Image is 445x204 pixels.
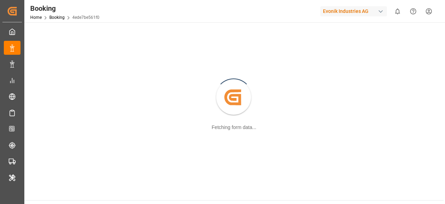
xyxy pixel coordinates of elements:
button: Evonik Industries AG [320,5,390,18]
a: Home [30,15,42,20]
a: Booking [49,15,65,20]
div: Booking [30,3,99,14]
div: Fetching form data... [212,124,256,131]
button: show 0 new notifications [390,3,405,19]
div: Evonik Industries AG [320,6,387,16]
button: Help Center [405,3,421,19]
